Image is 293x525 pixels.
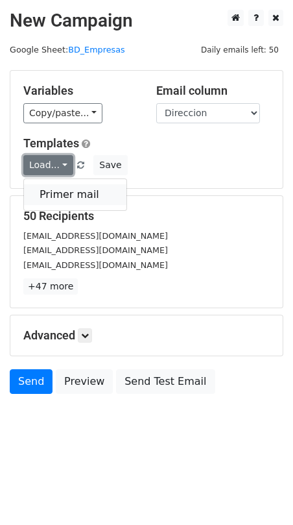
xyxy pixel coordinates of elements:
a: Send Test Email [116,369,215,394]
h5: 50 Recipients [23,209,270,223]
a: Send [10,369,53,394]
a: Preview [56,369,113,394]
small: [EMAIL_ADDRESS][DOMAIN_NAME] [23,245,168,255]
span: Daily emails left: 50 [196,43,283,57]
a: Load... [23,155,73,175]
div: Widget de chat [228,463,293,525]
a: Primer mail [24,184,126,205]
small: [EMAIL_ADDRESS][DOMAIN_NAME] [23,260,168,270]
a: Daily emails left: 50 [196,45,283,55]
a: Copy/paste... [23,103,102,123]
iframe: Chat Widget [228,463,293,525]
h5: Email column [156,84,270,98]
a: BD_Empresas [68,45,124,55]
small: Google Sheet: [10,45,125,55]
h5: Advanced [23,328,270,343]
small: [EMAIL_ADDRESS][DOMAIN_NAME] [23,231,168,241]
h2: New Campaign [10,10,283,32]
a: Templates [23,136,79,150]
button: Save [93,155,127,175]
h5: Variables [23,84,137,98]
a: +47 more [23,278,78,295]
